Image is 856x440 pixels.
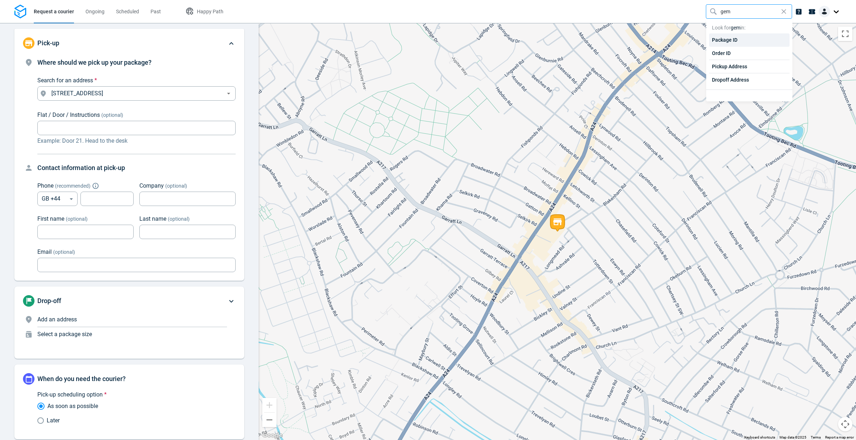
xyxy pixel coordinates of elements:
span: (optional) [168,216,190,222]
span: Map data ©2025 [779,435,806,439]
span: Search for an address [37,77,93,84]
span: First name [37,215,64,222]
span: Add an address [37,316,77,323]
div: Pick-up [14,58,244,281]
span: ( recommended ) [55,183,91,189]
button: Zoom out [262,413,277,427]
span: Request a courier [34,9,74,14]
a: Open this area in Google Maps (opens a new window) [260,431,284,440]
span: Ongoing [85,9,105,14]
span: (optional) [101,112,123,118]
button: Keyboard shortcuts [744,435,775,440]
span: Phone [37,182,54,189]
span: Select a package size [37,331,92,338]
span: (optional) [165,183,187,189]
button: Explain "Recommended" [93,184,98,188]
span: Last name [139,215,166,222]
div: Pick-up [14,29,244,58]
button: Map camera controls [838,417,852,431]
button: Toggle fullscreen view [838,27,852,41]
span: Email [37,248,52,255]
span: Later [47,416,60,425]
span: Pick-up [37,39,59,47]
input: Find your Package [721,5,779,18]
img: Google [260,431,284,440]
div: Dropoff Address [709,73,790,87]
div: Look for in: [706,19,792,31]
div: Order ID [709,47,790,60]
a: Terms [811,435,821,439]
p: Example: Door 21. Head to the desk [37,137,236,145]
span: When do you need the courier? [37,375,126,382]
span: Flat / Door / Instructions [37,111,100,118]
button: Open [224,89,233,98]
button: Zoom in [262,398,277,412]
a: Report a map error [825,435,854,439]
span: Drop-off [37,297,61,304]
span: Happy Path [197,9,223,14]
span: Your data history is limited to 90 days. [712,93,787,98]
div: GB +44 [37,192,78,206]
span: (optional) [53,249,75,255]
div: Drop-offAdd an addressSelect a package size [14,287,244,359]
img: Logo [14,5,26,19]
span: (optional) [66,216,88,222]
span: gem [731,25,740,31]
h4: Contact information at pick-up [37,163,236,173]
span: Where should we pick up your package? [37,59,152,66]
span: As soon as possible [47,402,98,411]
span: Pick-up scheduling option [37,391,103,398]
span: Company [139,182,164,189]
div: Pickup Address [709,60,790,73]
span: Past [151,9,161,14]
img: Client [819,6,830,17]
div: Package ID [709,33,790,47]
span: Scheduled [116,9,139,14]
